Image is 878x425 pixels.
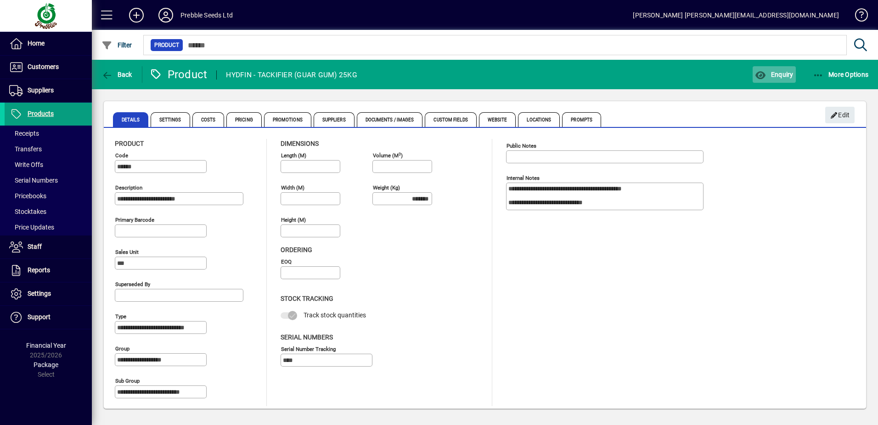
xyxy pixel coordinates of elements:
mat-label: Weight (Kg) [373,184,400,191]
sup: 3 [399,151,401,156]
span: Locations [518,112,560,127]
mat-label: Group [115,345,129,352]
a: Transfers [5,141,92,157]
span: Stocktakes [9,208,46,215]
span: Suppliers [314,112,355,127]
mat-label: Type [115,313,126,320]
span: Serial Numbers [9,177,58,184]
span: Pricing [226,112,262,127]
span: Filter [101,41,132,49]
mat-label: Public Notes [507,143,536,149]
span: Details [113,112,148,127]
mat-label: Volume (m ) [373,152,403,159]
mat-label: Internal Notes [507,175,540,181]
span: Edit [830,108,850,123]
span: Ordering [281,246,312,253]
a: Settings [5,282,92,305]
a: Customers [5,56,92,79]
div: Prebble Seeds Ltd [180,8,233,23]
mat-label: Superseded by [115,281,150,287]
div: HYDFIN - TACKIFIER (GUAR GUM) 25KG [226,68,357,82]
span: Reports [28,266,50,274]
mat-label: EOQ [281,258,292,265]
span: Price Updates [9,224,54,231]
a: Knowledge Base [848,2,867,32]
span: Products [28,110,54,117]
span: Staff [28,243,42,250]
span: Support [28,313,51,321]
span: Prompts [562,112,601,127]
mat-label: Sub group [115,378,140,384]
span: Product [115,140,144,147]
span: Promotions [264,112,311,127]
a: Receipts [5,126,92,141]
a: Price Updates [5,219,92,235]
span: Costs [192,112,225,127]
button: Add [122,7,151,23]
a: Suppliers [5,79,92,102]
mat-label: Serial Number tracking [281,345,336,352]
span: Enquiry [755,71,793,78]
span: Custom Fields [425,112,476,127]
span: Home [28,40,45,47]
button: Back [99,66,135,83]
span: Settings [28,290,51,297]
span: Suppliers [28,86,54,94]
a: Serial Numbers [5,172,92,188]
span: Website [479,112,516,127]
span: Transfers [9,145,42,153]
mat-label: Description [115,184,142,191]
mat-label: Width (m) [281,184,304,191]
a: Write Offs [5,157,92,172]
span: Settings [151,112,190,127]
span: Financial Year [26,342,66,349]
span: Documents / Images [357,112,423,127]
span: Receipts [9,130,39,137]
div: [PERSON_NAME] [PERSON_NAME][EMAIL_ADDRESS][DOMAIN_NAME] [633,8,839,23]
span: Dimensions [281,140,319,147]
a: Support [5,306,92,329]
mat-label: Primary barcode [115,217,154,223]
span: Track stock quantities [304,311,366,319]
mat-label: Code [115,152,128,159]
span: Stock Tracking [281,295,333,302]
div: Product [149,67,208,82]
app-page-header-button: Back [92,66,142,83]
span: Serial Numbers [281,333,333,341]
span: More Options [813,71,869,78]
span: Package [34,361,58,368]
span: Write Offs [9,161,43,168]
span: Back [101,71,132,78]
button: More Options [810,66,871,83]
button: Filter [99,37,135,53]
a: Pricebooks [5,188,92,204]
a: Home [5,32,92,55]
span: Customers [28,63,59,70]
a: Stocktakes [5,204,92,219]
button: Profile [151,7,180,23]
mat-label: Length (m) [281,152,306,159]
a: Staff [5,235,92,258]
span: Pricebooks [9,192,46,200]
button: Enquiry [753,66,795,83]
span: Product [154,40,179,50]
mat-label: Height (m) [281,217,306,223]
mat-label: Sales unit [115,249,139,255]
a: Reports [5,259,92,282]
button: Edit [825,107,855,123]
